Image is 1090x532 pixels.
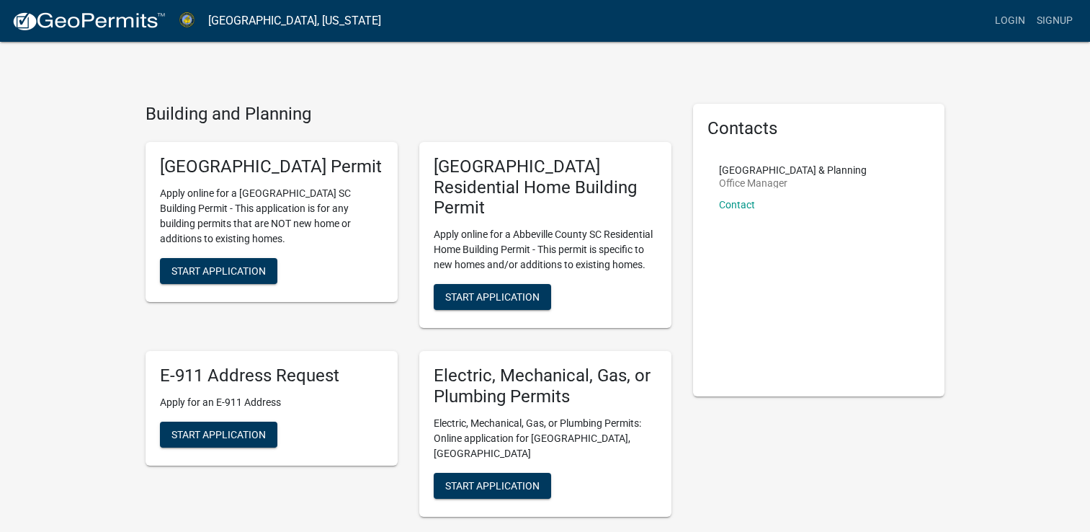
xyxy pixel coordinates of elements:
[146,104,671,125] h4: Building and Planning
[160,258,277,284] button: Start Application
[434,284,551,310] button: Start Application
[208,9,381,33] a: [GEOGRAPHIC_DATA], [US_STATE]
[434,156,657,218] h5: [GEOGRAPHIC_DATA] Residential Home Building Permit
[171,428,266,440] span: Start Application
[719,178,867,188] p: Office Manager
[160,395,383,410] p: Apply for an E-911 Address
[171,265,266,276] span: Start Application
[719,165,867,175] p: [GEOGRAPHIC_DATA] & Planning
[434,365,657,407] h5: Electric, Mechanical, Gas, or Plumbing Permits
[445,291,540,303] span: Start Application
[1031,7,1078,35] a: Signup
[434,227,657,272] p: Apply online for a Abbeville County SC Residential Home Building Permit - This permit is specific...
[445,479,540,491] span: Start Application
[160,186,383,247] p: Apply online for a [GEOGRAPHIC_DATA] SC Building Permit - This application is for any building pe...
[434,473,551,499] button: Start Application
[434,416,657,461] p: Electric, Mechanical, Gas, or Plumbing Permits: Online application for [GEOGRAPHIC_DATA], [GEOGRA...
[177,11,197,30] img: Abbeville County, South Carolina
[989,7,1031,35] a: Login
[719,199,755,210] a: Contact
[707,118,931,139] h5: Contacts
[160,422,277,448] button: Start Application
[160,365,383,386] h5: E-911 Address Request
[160,156,383,177] h5: [GEOGRAPHIC_DATA] Permit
